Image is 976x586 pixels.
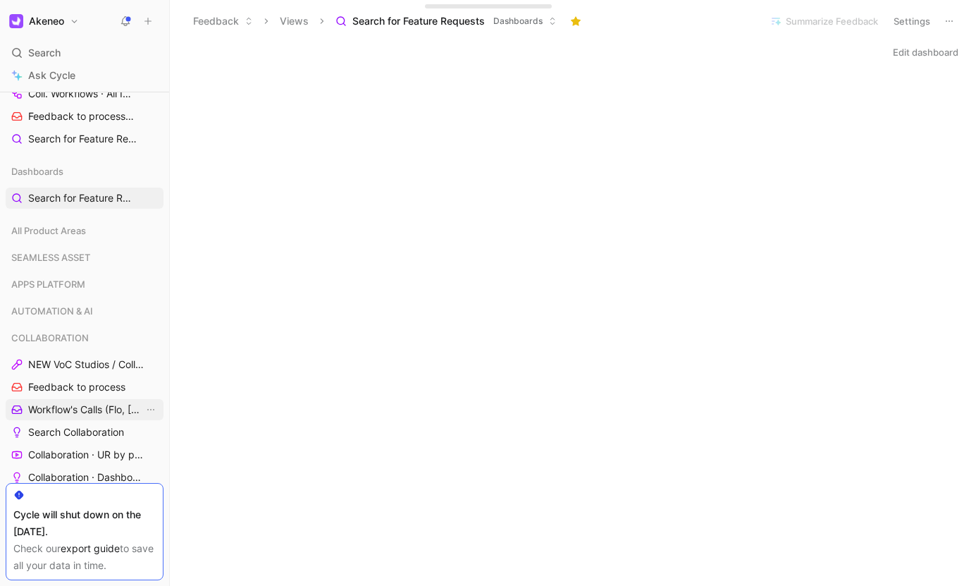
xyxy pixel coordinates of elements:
span: Workflow's Calls (Flo, [PERSON_NAME], [PERSON_NAME]) [28,403,144,417]
span: Feedback to process [28,380,125,394]
button: AkeneoAkeneo [6,11,82,31]
button: View actions [144,403,158,417]
span: Feedback to process [28,109,138,124]
a: NEW VoC Studios / Collaboration [6,354,163,375]
span: Search for Feature Requests [28,132,139,147]
div: Dashboards [6,161,163,182]
a: Feedback to process [6,377,163,398]
span: AUTOMATION & AI [11,304,93,318]
a: Coll. Workflows · All IMs [6,83,163,104]
a: Search Collaboration [6,422,163,443]
span: SEAMLESS ASSET [11,250,90,264]
span: APPS PLATFORM [11,277,85,291]
div: APPS PLATFORM [6,274,163,295]
div: SEAMLESS ASSET [6,247,163,268]
button: Edit dashboard [887,42,965,62]
div: Search [6,42,163,63]
a: Search for Feature Requests [6,128,163,149]
span: Search Collaboration [28,425,124,439]
button: Feedback [187,11,259,32]
span: Dashboards [493,14,543,28]
div: All Product Areas [6,220,163,245]
span: Search for Feature Requests [352,14,485,28]
a: Search for Feature Requests [6,188,163,209]
div: APPS PLATFORM [6,274,163,299]
button: Settings [887,11,937,31]
a: Feedback to processCOLLABORATION [6,106,163,127]
a: Workflow's Calls (Flo, [PERSON_NAME], [PERSON_NAME])View actions [6,399,163,420]
a: Collaboration · UR by project [6,444,163,465]
div: COLLABORATIONNEW VoC Studios / CollaborationFeedback to processWorkflow's Calls (Flo, [PERSON_NAM... [6,327,163,578]
div: Cycle will shut down on the [DATE]. [13,506,156,540]
button: Views [273,11,315,32]
span: All Product Areas [11,224,86,238]
div: AUTOMATION & AI [6,300,163,326]
div: AUTOMATION & AI [6,300,163,322]
div: All Product Areas [6,220,163,241]
span: COLLABORATION [11,331,89,345]
h1: Akeneo [29,15,64,28]
div: SEAMLESS ASSET [6,247,163,272]
span: Collaboration · Dashboard [28,470,144,484]
a: Collaboration · Dashboard [6,467,163,488]
a: export guide [61,542,120,554]
span: Search [28,44,61,61]
span: Ask Cycle [28,67,75,84]
span: Coll. Workflows · All IMs [28,87,140,102]
button: Summarize Feedback [764,11,884,31]
span: Collaboration · UR by project [28,448,145,462]
span: NEW VoC Studios / Collaboration [28,358,147,372]
a: Ask Cycle [6,65,163,86]
div: DashboardsSearch for Feature Requests [6,161,163,209]
img: Akeneo [9,14,23,28]
div: COLLABORATION [6,327,163,348]
button: Search for Feature RequestsDashboards [329,11,563,32]
span: Dashboards [11,164,63,178]
span: Search for Feature Requests [28,191,133,205]
div: Check our to save all your data in time. [13,540,156,574]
